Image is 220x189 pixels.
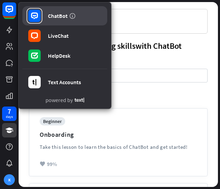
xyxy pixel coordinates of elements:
[8,108,11,114] div: 7
[4,174,15,185] div: K
[2,107,17,121] a: 7 days
[40,162,45,167] i: heart
[6,114,13,119] div: days
[47,160,57,167] span: 99%
[42,91,208,102] div: All lessons
[40,131,74,138] div: Onboarding
[40,144,188,150] div: Take this lesson to learn the basics of ChatBot and get started!
[29,41,208,62] div: Master your bot creating skills with ChatBot Academy
[40,117,65,125] div: beginner
[6,3,26,23] button: Open LiveChat chat widget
